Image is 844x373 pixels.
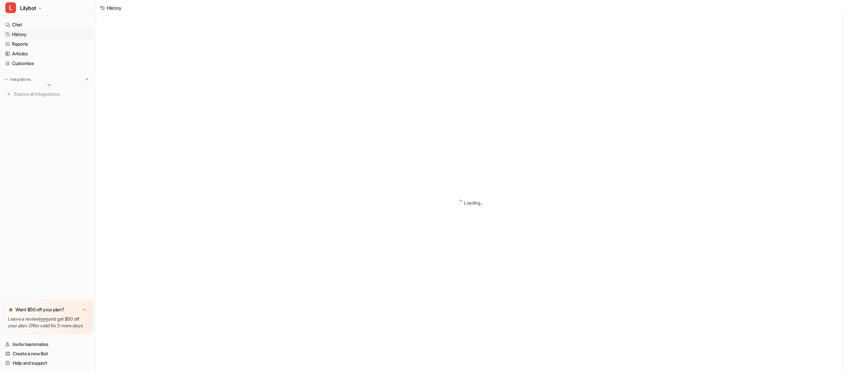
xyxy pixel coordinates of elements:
img: x [82,308,86,312]
div: History [107,4,121,11]
img: expand menu [4,77,9,82]
a: Help and support [3,358,93,368]
div: Loading... [464,199,483,206]
p: Integrations [10,77,31,82]
a: Invite teammates [3,340,93,349]
a: Create a new Bot [3,349,93,358]
a: History [3,30,93,39]
p: Want $50 off your plan? [15,306,64,313]
a: here [39,316,48,322]
span: L [5,2,16,13]
img: star [8,307,13,312]
a: Customize [3,59,93,68]
img: menu_add.svg [85,77,89,82]
a: Articles [3,49,93,58]
span: Explore all integrations [14,89,90,99]
p: Leave a review and get $50 off your plan. Offer valid for 3 more days. [8,316,88,329]
a: Chat [3,20,93,29]
a: Explore all integrations [3,89,93,99]
button: Integrations [3,76,33,83]
img: explore all integrations [5,91,12,97]
span: Lilybot [20,3,36,13]
a: Reports [3,39,93,49]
